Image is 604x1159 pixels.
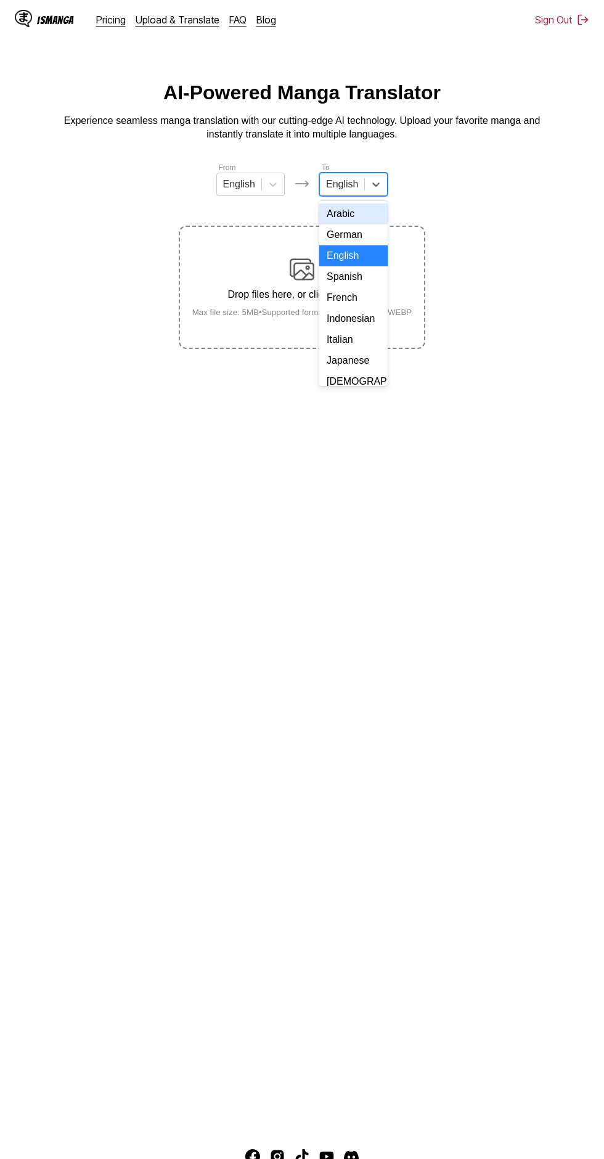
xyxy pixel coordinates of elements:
[55,114,549,142] p: Experience seamless manga translation with our cutting-edge AI technology. Upload your favorite m...
[182,308,422,317] small: Max file size: 5MB • Supported formats: JP(E)G, PNG, WEBP
[319,203,388,224] div: Arabic
[319,287,388,308] div: French
[136,14,219,26] a: Upload & Translate
[319,245,388,266] div: English
[319,329,388,350] div: Italian
[319,224,388,245] div: German
[319,371,388,392] div: [DEMOGRAPHIC_DATA]
[37,14,74,26] div: IsManga
[322,163,330,172] label: To
[15,10,96,30] a: IsManga LogoIsManga
[96,14,126,26] a: Pricing
[577,14,589,26] img: Sign out
[182,289,422,300] p: Drop files here, or click to browse.
[319,266,388,287] div: Spanish
[256,14,276,26] a: Blog
[319,308,388,329] div: Indonesian
[535,14,589,26] button: Sign Out
[319,350,388,371] div: Japanese
[163,81,441,104] h1: AI-Powered Manga Translator
[295,176,309,191] img: Languages icon
[15,10,32,27] img: IsManga Logo
[229,14,247,26] a: FAQ
[219,163,236,172] label: From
